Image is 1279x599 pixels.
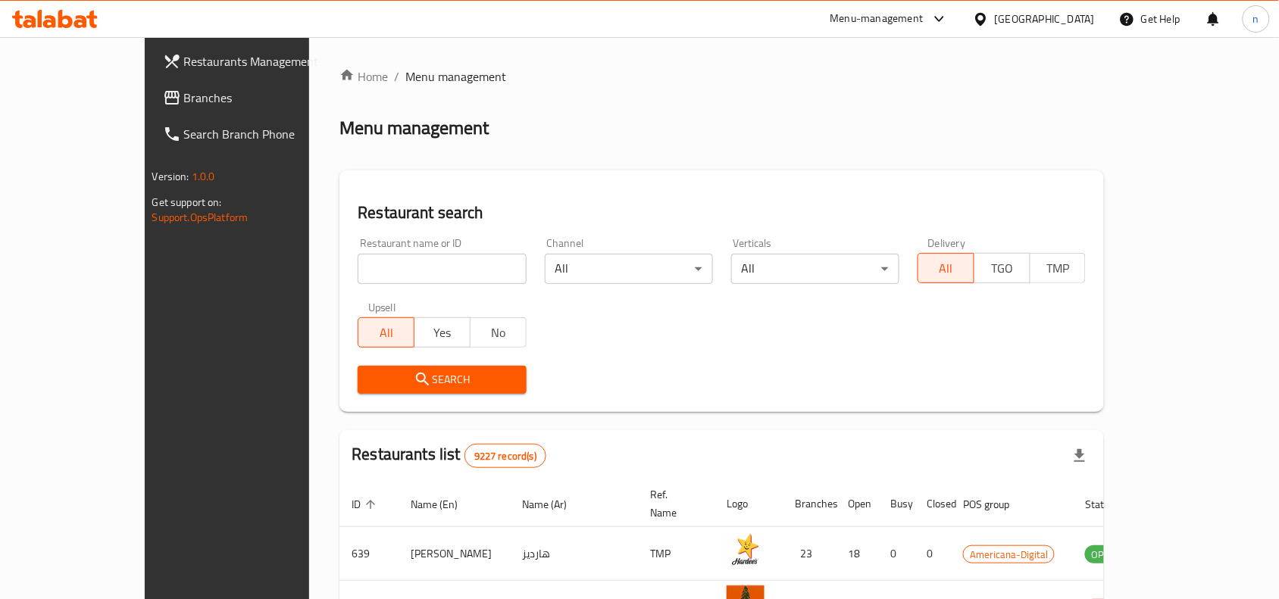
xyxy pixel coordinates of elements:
nav: breadcrumb [339,67,1104,86]
td: 0 [878,527,915,581]
th: Logo [715,481,783,527]
span: Yes [421,322,464,344]
span: ID [352,495,380,513]
a: Restaurants Management [151,43,358,80]
span: n [1253,11,1259,27]
td: 23 [783,527,836,581]
span: TMP [1037,257,1080,279]
th: Closed [915,481,951,527]
th: Busy [878,481,915,527]
th: Branches [783,481,836,527]
td: 639 [339,527,399,581]
button: TGO [974,253,1030,283]
div: All [545,254,713,284]
span: Branches [184,89,346,107]
span: All [364,322,408,344]
label: Delivery [928,238,966,248]
span: All [924,257,968,279]
span: Name (Ar) [522,495,586,513]
div: All [731,254,899,284]
span: Get support on: [152,192,222,212]
th: Open [836,481,878,527]
span: Menu management [405,67,506,86]
a: Search Branch Phone [151,116,358,152]
button: All [918,253,974,283]
span: Version: [152,167,189,186]
span: Search Branch Phone [184,125,346,143]
div: [GEOGRAPHIC_DATA] [995,11,1095,27]
span: 1.0.0 [192,167,215,186]
label: Upsell [368,302,396,313]
button: Search [358,366,526,394]
td: هارديز [510,527,638,581]
div: Total records count [464,444,546,468]
td: [PERSON_NAME] [399,527,510,581]
a: Support.OpsPlatform [152,207,249,227]
td: 0 [915,527,951,581]
td: 18 [836,527,878,581]
h2: Restaurants list [352,443,546,468]
span: Americana-Digital [964,546,1054,563]
span: TGO [980,257,1024,279]
span: No [477,322,521,344]
span: Search [370,370,514,389]
img: Hardee's [727,532,765,569]
input: Search for restaurant name or ID.. [358,254,526,284]
a: Home [339,67,388,86]
span: Restaurants Management [184,52,346,70]
button: All [358,317,414,348]
span: Ref. Name [650,485,696,522]
span: OPEN [1085,546,1122,563]
h2: Menu management [339,116,489,140]
span: Name (En) [411,495,477,513]
span: Status [1085,495,1134,513]
span: POS group [963,495,1029,513]
div: Menu-management [830,10,924,28]
h2: Restaurant search [358,201,1086,224]
span: 9227 record(s) [465,449,546,463]
button: Yes [414,317,471,348]
div: Export file [1062,438,1098,474]
li: / [394,67,399,86]
button: No [470,317,527,348]
button: TMP [1030,253,1087,283]
a: Branches [151,80,358,116]
td: TMP [638,527,715,581]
